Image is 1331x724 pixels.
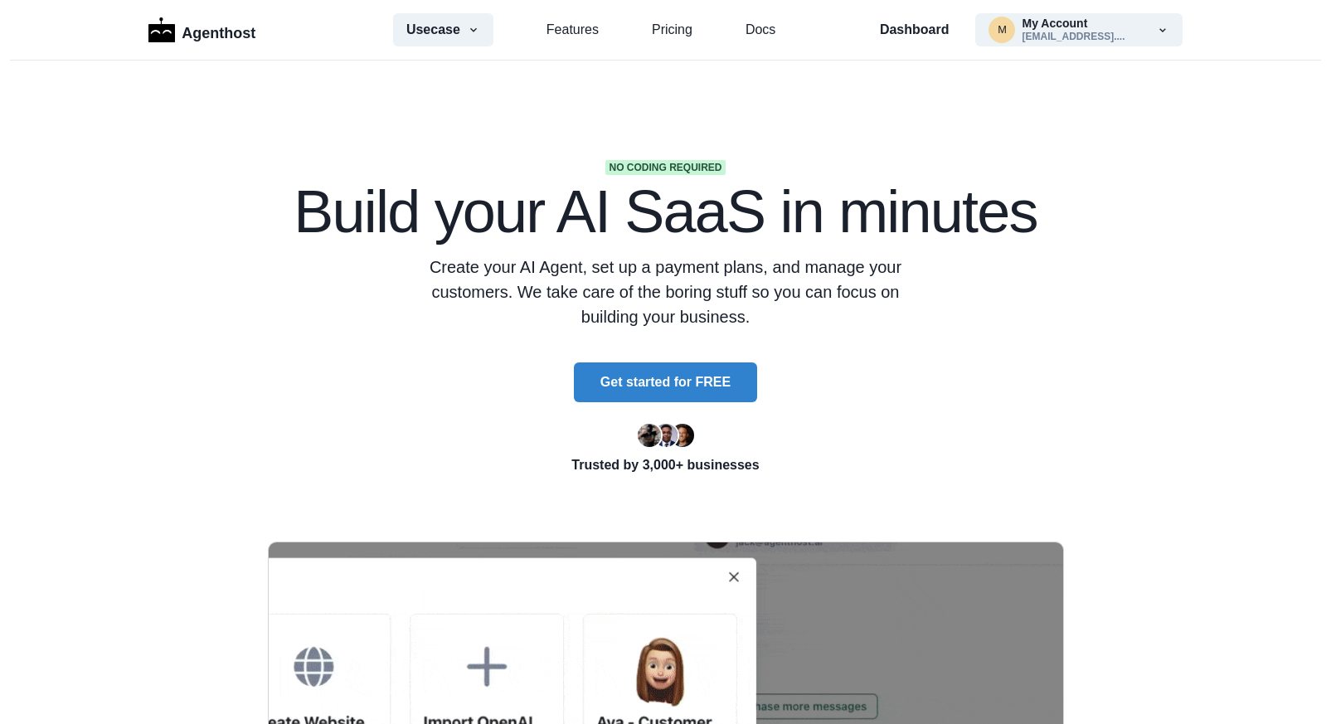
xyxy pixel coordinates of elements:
[427,255,905,329] p: Create your AI Agent, set up a payment plans, and manage your customers. We take care of the bori...
[268,455,1064,475] p: Trusted by 3,000+ businesses
[671,424,694,447] img: Kent Dodds
[268,182,1064,241] h1: Build your AI SaaS in minutes
[393,13,493,46] button: Usecase
[652,20,692,40] a: Pricing
[975,13,1183,46] button: michaelne@hotmail.comMy Account[EMAIL_ADDRESS]....
[638,424,661,447] img: Ryan Florence
[546,20,599,40] a: Features
[605,160,725,175] span: No coding required
[880,20,950,40] a: Dashboard
[574,362,757,402] button: Get started for FREE
[746,20,775,40] a: Docs
[182,16,255,45] p: Agenthost
[654,424,678,447] img: Segun Adebayo
[148,16,256,45] a: LogoAgenthost
[148,17,176,42] img: Logo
